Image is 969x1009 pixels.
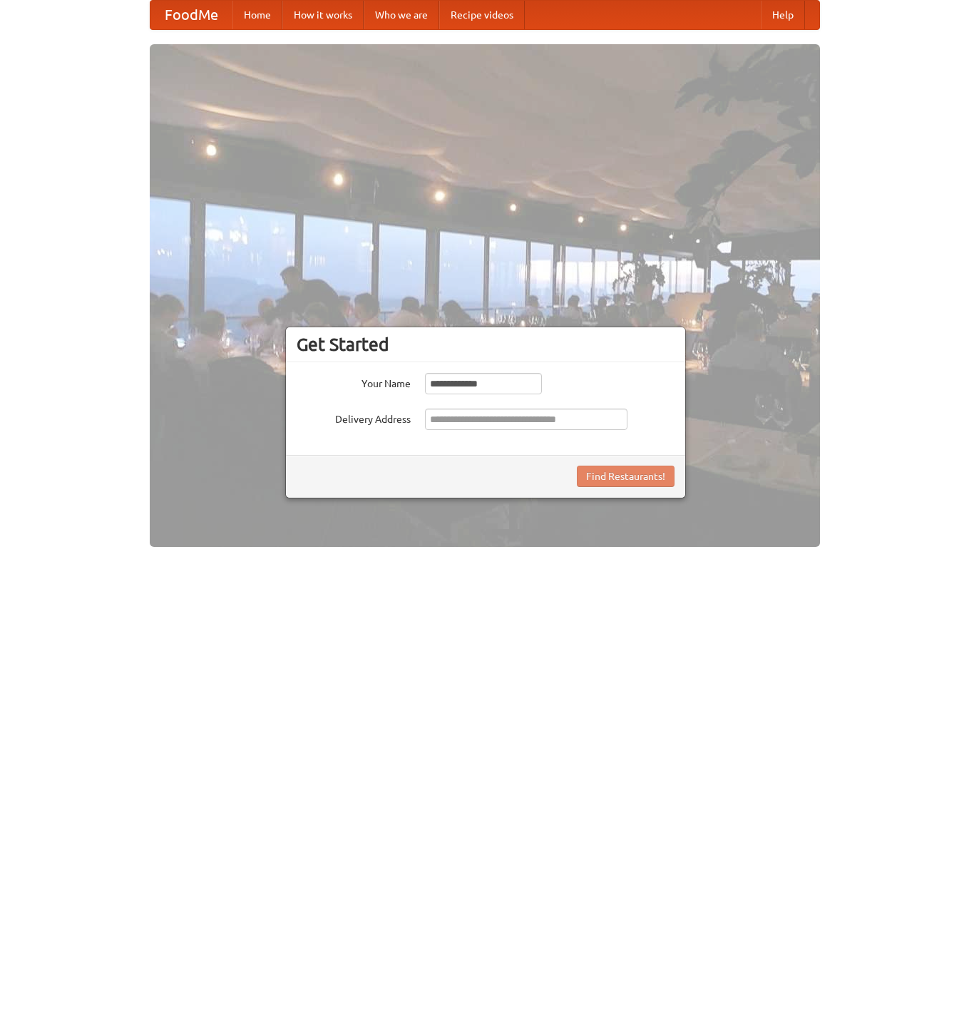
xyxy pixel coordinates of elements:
[577,466,675,487] button: Find Restaurants!
[297,334,675,355] h3: Get Started
[297,373,411,391] label: Your Name
[232,1,282,29] a: Home
[297,409,411,426] label: Delivery Address
[439,1,525,29] a: Recipe videos
[150,1,232,29] a: FoodMe
[282,1,364,29] a: How it works
[761,1,805,29] a: Help
[364,1,439,29] a: Who we are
